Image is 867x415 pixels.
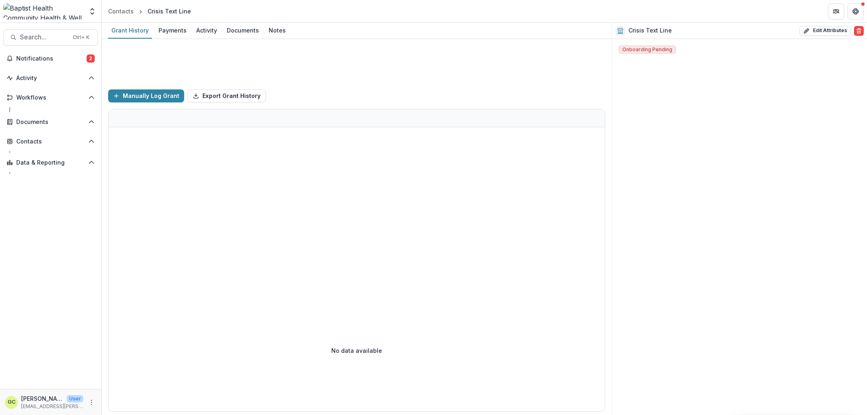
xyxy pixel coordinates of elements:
div: Activity [193,24,220,36]
p: [PERSON_NAME] [21,394,63,403]
button: Search... [3,29,98,46]
span: 2 [87,54,95,63]
span: Contacts [16,138,85,145]
button: Delete [854,26,864,36]
div: Contacts [108,7,134,15]
span: Workflows [16,94,85,101]
div: Glenwood Charles [8,400,15,405]
button: Edit Attributes [800,26,851,36]
button: Open Workflows [3,91,98,104]
button: Manually Log Grant [108,89,184,102]
a: Payments [155,23,190,39]
p: [EMAIL_ADDRESS][PERSON_NAME][DOMAIN_NAME] [21,403,83,410]
button: Export Grant History [187,89,266,102]
span: Activity [16,75,85,82]
span: Data & Reporting [16,159,85,166]
button: Partners [828,3,844,20]
div: Payments [155,24,190,36]
button: Open Documents [3,115,98,128]
a: Activity [193,23,220,39]
button: More [87,398,96,407]
a: Notes [265,23,289,39]
button: Open Data & Reporting [3,156,98,169]
button: Notifications2 [3,52,98,65]
div: Grant History [108,24,152,36]
span: Search... [20,33,68,41]
p: No data available [331,346,382,355]
span: Notifications [16,55,87,62]
nav: breadcrumb [105,5,194,17]
div: Documents [224,24,262,36]
a: Documents [224,23,262,39]
div: Crisis Text Line [148,7,191,15]
button: Open Contacts [3,135,98,148]
span: Onboarding Pending [619,46,676,54]
div: Ctrl + K [71,33,91,42]
h2: Crisis Text Line [628,27,672,34]
a: Grant History [108,23,152,39]
a: Contacts [105,5,137,17]
button: Get Help [847,3,864,20]
span: Documents [16,119,85,126]
div: Notes [265,24,289,36]
p: User [67,395,83,402]
button: Open Activity [3,72,98,85]
button: Open entity switcher [87,3,98,20]
img: Baptist Health Community Health & Well Being logo [3,3,83,20]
